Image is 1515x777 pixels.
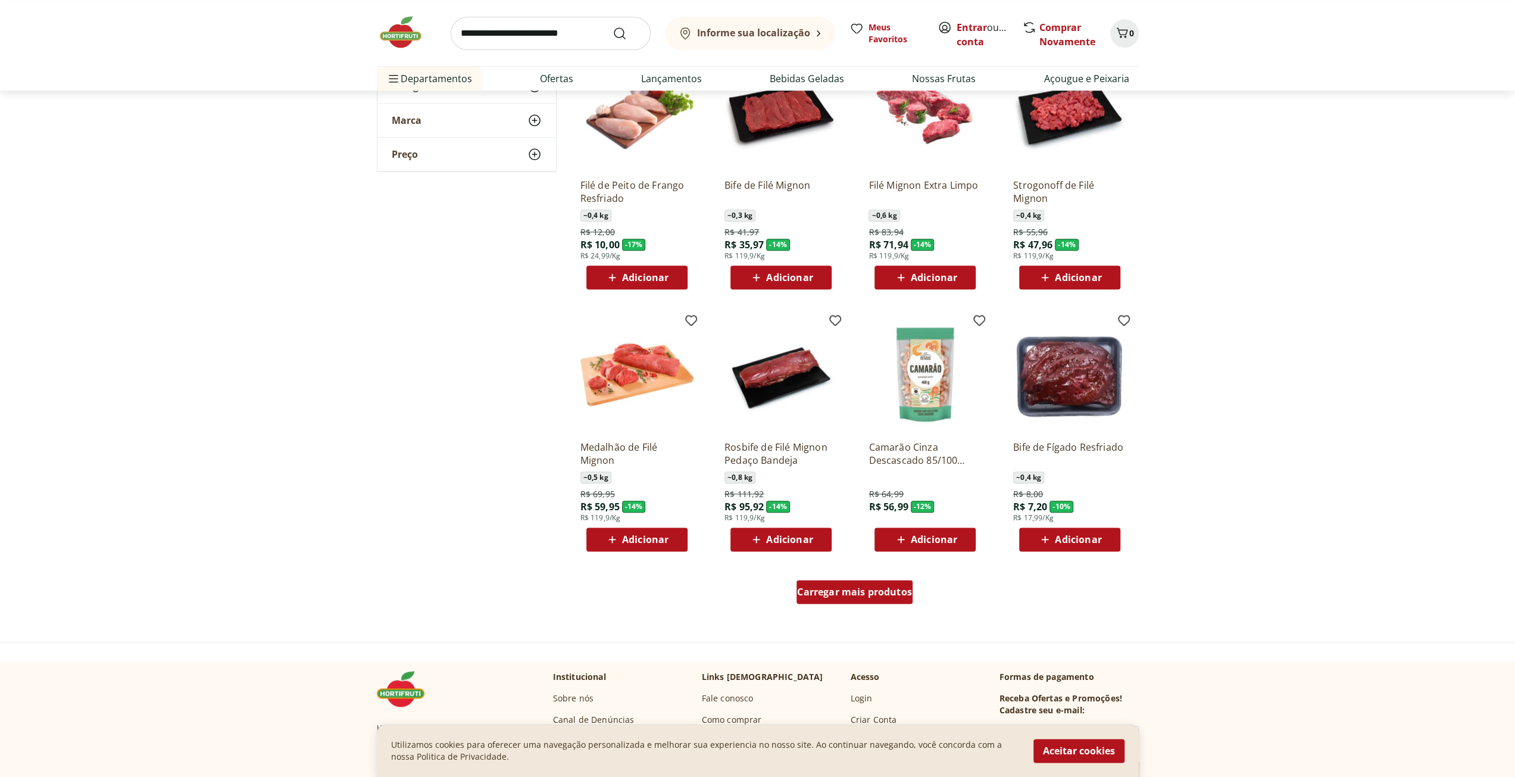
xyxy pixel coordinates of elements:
span: Adicionar [1055,535,1101,544]
span: R$ 119,9/Kg [724,251,765,261]
span: R$ 119,9/Kg [724,513,765,523]
a: Login [851,692,873,704]
button: Menu [386,64,401,93]
button: Adicionar [874,528,976,551]
button: Submit Search [613,26,641,40]
span: R$ 69,95 [580,488,615,500]
input: search [451,17,651,50]
a: Lançamentos [641,71,702,86]
button: Preço [377,138,556,171]
span: Adicionar [622,273,669,282]
span: R$ 83,94 [869,226,903,238]
span: ~ 0,5 kg [580,472,611,483]
span: - 14 % [766,501,790,513]
span: Departamentos [386,64,472,93]
img: Filé de Peito de Frango Resfriado [580,56,694,169]
span: - 10 % [1049,501,1073,513]
button: Adicionar [586,528,688,551]
img: Bife de Fígado Resfriado [1013,318,1126,431]
span: R$ 71,94 [869,238,908,251]
p: Institucional [553,671,606,683]
a: Strogonoff de Filé Mignon [1013,179,1126,205]
span: R$ 24,99/Kg [580,251,621,261]
a: Sobre nós [553,692,593,704]
span: R$ 17,99/Kg [1013,513,1054,523]
a: Bife de Filé Mignon [724,179,838,205]
span: Adicionar [622,535,669,544]
span: ~ 0,4 kg [1013,472,1044,483]
img: Medalhão de Filé Mignon [580,318,694,431]
a: Meus Favoritos [849,21,923,45]
span: - 14 % [766,239,790,251]
a: Filé de Peito de Frango Resfriado [580,179,694,205]
button: Adicionar [586,266,688,289]
b: Informe sua localização [697,26,810,39]
button: Marca [377,104,556,138]
span: Preço [392,149,418,161]
button: Adicionar [730,266,832,289]
a: Canal de Denúncias [553,714,635,726]
a: Nossas Frutas [912,71,976,86]
span: R$ 10,00 [580,238,620,251]
span: ou [957,20,1010,49]
span: ~ 0,3 kg [724,210,755,221]
a: Ofertas [540,71,573,86]
img: Hortifruti [377,14,436,50]
span: - 14 % [622,501,646,513]
span: R$ 119,9/Kg [1013,251,1054,261]
span: - 14 % [1055,239,1079,251]
button: Adicionar [1019,266,1120,289]
span: Adicionar [1055,273,1101,282]
a: Comprar Novamente [1039,21,1095,48]
img: Filé Mignon Extra Limpo [869,56,982,169]
a: Criar Conta [851,714,897,726]
a: Medalhão de Filé Mignon [580,441,694,467]
span: R$ 47,96 [1013,238,1052,251]
span: R$ 56,99 [869,500,908,513]
img: Strogonoff de Filé Mignon [1013,56,1126,169]
a: Camarão Cinza Descascado 85/100 Congelado Natural Da Terra 400g [869,441,982,467]
a: Açougue e Peixaria [1044,71,1129,86]
span: Marca [392,115,421,127]
span: - 17 % [622,239,646,251]
span: R$ 35,97 [724,238,764,251]
a: Como comprar [702,714,762,726]
span: R$ 7,20 [1013,500,1047,513]
button: Aceitar cookies [1033,739,1124,763]
p: Utilizamos cookies para oferecer uma navegação personalizada e melhorar sua experiencia no nosso ... [391,739,1019,763]
button: Adicionar [874,266,976,289]
span: - 14 % [911,239,935,251]
span: R$ 41,97 [724,226,759,238]
button: Carrinho [1110,19,1139,48]
button: Adicionar [1019,528,1120,551]
p: Formas de pagamento [999,671,1139,683]
span: Adicionar [911,535,957,544]
a: Fale conosco [702,692,754,704]
span: 0 [1129,27,1134,39]
span: R$ 95,92 [724,500,764,513]
p: Acesso [851,671,880,683]
span: Adicionar [911,273,957,282]
p: Rosbife de Filé Mignon Pedaço Bandeja [724,441,838,467]
span: Adicionar [766,273,813,282]
span: Carregar mais produtos [797,587,912,597]
a: Entrar [957,21,987,34]
a: Carregar mais produtos [796,580,913,609]
a: Filé Mignon Extra Limpo [869,179,982,205]
span: ~ 0,4 kg [1013,210,1044,221]
span: R$ 12,00 [580,226,615,238]
span: R$ 55,96 [1013,226,1048,238]
img: Camarão Cinza Descascado 85/100 Congelado Natural Da Terra 400g [869,318,982,431]
span: ~ 0,6 kg [869,210,899,221]
a: Criar conta [957,21,1022,48]
span: R$ 59,95 [580,500,620,513]
h3: Receba Ofertas e Promoções! [999,692,1122,704]
span: Adicionar [766,535,813,544]
p: Bife de Fígado Resfriado [1013,441,1126,467]
span: R$ 8,00 [1013,488,1043,500]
